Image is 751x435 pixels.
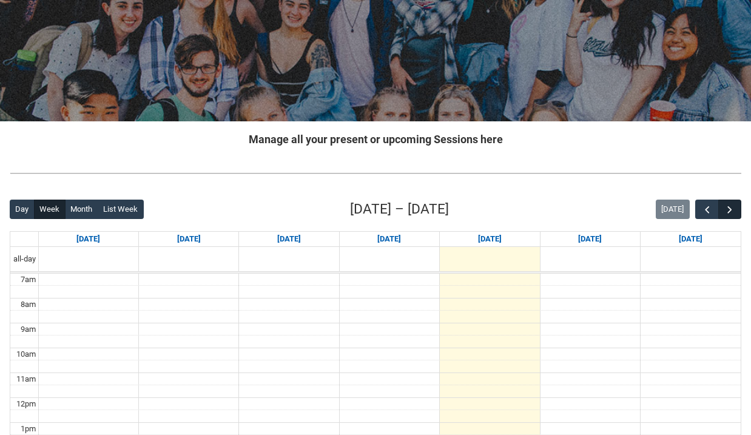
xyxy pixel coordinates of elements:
[695,200,718,220] button: Previous Week
[98,200,144,219] button: List Week
[476,232,504,246] a: Go to September 11, 2025
[74,232,103,246] a: Go to September 7, 2025
[14,398,38,410] div: 12pm
[14,373,38,385] div: 11am
[275,232,303,246] a: Go to September 9, 2025
[10,200,35,219] button: Day
[14,348,38,360] div: 10am
[576,232,604,246] a: Go to September 12, 2025
[65,200,98,219] button: Month
[18,274,38,286] div: 7am
[34,200,66,219] button: Week
[18,423,38,435] div: 1pm
[676,232,705,246] a: Go to September 13, 2025
[10,167,741,180] img: REDU_GREY_LINE
[656,200,690,219] button: [DATE]
[18,323,38,336] div: 9am
[11,253,38,265] span: all-day
[10,131,741,147] h2: Manage all your present or upcoming Sessions here
[18,298,38,311] div: 8am
[718,200,741,220] button: Next Week
[350,199,449,220] h2: [DATE] – [DATE]
[175,232,203,246] a: Go to September 8, 2025
[375,232,403,246] a: Go to September 10, 2025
